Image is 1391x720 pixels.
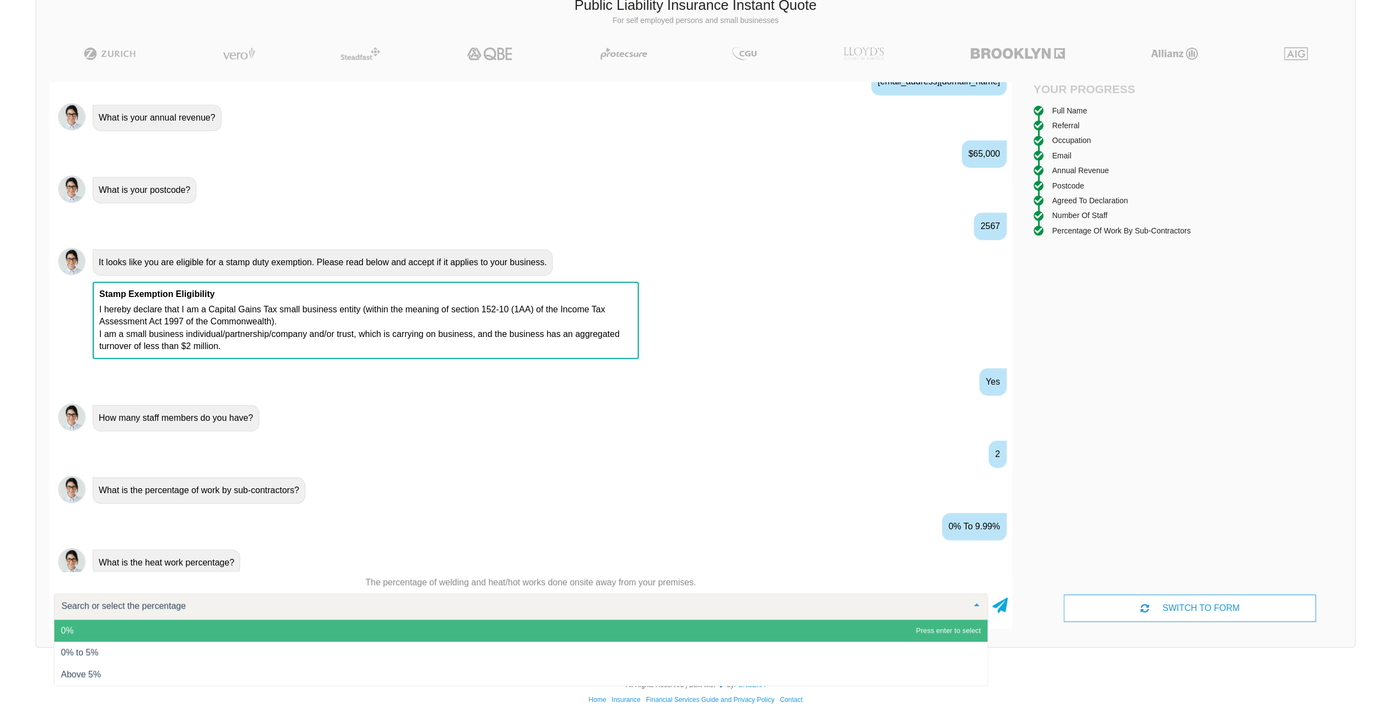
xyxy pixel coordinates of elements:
div: How many staff members do you have? [93,405,259,431]
a: Financial Services Guide and Privacy Policy [646,696,774,704]
div: 0% to 9.99% [942,513,1007,540]
input: Search or select the percentage [59,601,966,612]
img: Chatbot | PLI [58,548,86,575]
h4: Your Progress [1034,82,1190,96]
img: Chatbot | PLI [58,175,86,203]
div: Number of staff [1052,209,1108,221]
div: SWITCH TO FORM [1064,595,1316,622]
a: Home [588,696,606,704]
div: Full Name [1052,105,1087,117]
div: Percentage of work by sub-contractors [1052,225,1191,237]
img: Chatbot | PLI [58,403,86,431]
img: LLOYD's | Public Liability Insurance [837,47,890,60]
p: I hereby declare that I am a Capital Gains Tax small business entity (within the meaning of secti... [99,304,632,353]
div: Occupation [1052,134,1091,146]
span: 0% to 5% [61,648,98,657]
img: AIG | Public Liability Insurance [1280,47,1312,60]
div: What is your annual revenue? [93,105,222,131]
img: CGU | Public Liability Insurance [728,47,760,60]
img: Allianz | Public Liability Insurance [1145,47,1203,60]
div: 2567 [974,213,1007,240]
img: Chatbot | PLI [58,476,86,503]
div: $65,000 [962,140,1007,168]
div: What is the percentage of work by sub-contractors? [93,477,305,504]
div: It looks like you are eligible for a stamp duty exemption. Please read below and accept if it app... [93,249,553,276]
p: Stamp Exemption Eligibility [99,288,632,300]
img: Chatbot | PLI [58,248,86,275]
div: What is the heat work percentage? [93,550,240,576]
p: The percentage of welding and heat/hot works done onsite away from your premises. [49,576,1012,588]
img: Steadfast | Public Liability Insurance [336,47,384,60]
div: What is your postcode? [93,177,196,203]
div: Annual Revenue [1052,164,1109,176]
img: QBE | Public Liability Insurance [461,47,520,60]
div: Referral [1052,119,1080,132]
img: Chatbot | PLI [58,103,86,130]
p: For self employed persons and small businesses [44,15,1347,26]
img: Zurich | Public Liability Insurance [79,47,141,60]
img: Brooklyn | Public Liability Insurance [966,47,1069,60]
a: Insurance [611,696,640,704]
span: 0% [61,626,73,635]
div: Yes [979,368,1007,396]
div: Postcode [1052,180,1084,192]
div: 2 [989,441,1007,468]
div: Agreed to Declaration [1052,195,1128,207]
a: Contact [780,696,802,704]
div: Email [1052,150,1071,162]
img: Vero | Public Liability Insurance [218,47,260,60]
span: Above 5% [61,670,101,679]
img: Protecsure | Public Liability Insurance [596,47,651,60]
